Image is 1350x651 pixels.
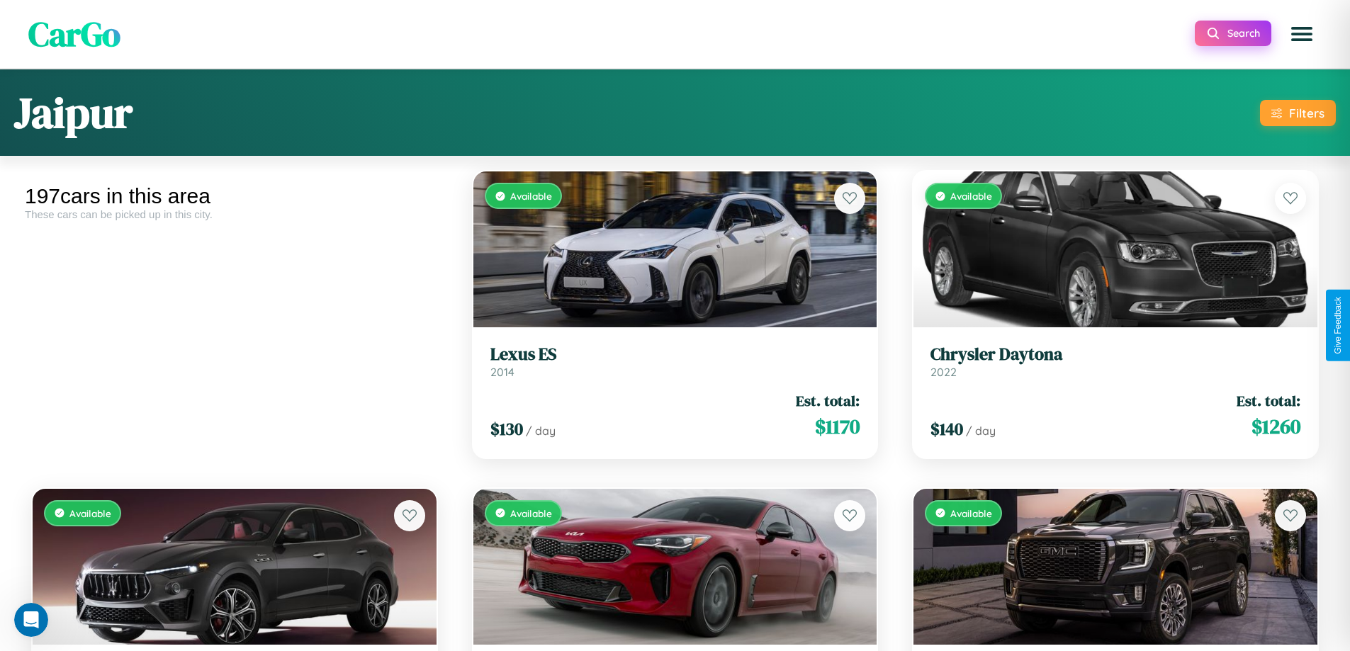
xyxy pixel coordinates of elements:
span: Search [1227,27,1260,40]
iframe: Intercom live chat [14,603,48,637]
a: Chrysler Daytona2022 [930,344,1300,379]
span: $ 140 [930,417,963,441]
span: / day [966,424,996,438]
div: 197 cars in this area [25,184,444,208]
span: $ 1260 [1251,412,1300,441]
button: Filters [1260,100,1336,126]
h3: Lexus ES [490,344,860,365]
span: / day [526,424,556,438]
span: Est. total: [1237,390,1300,411]
span: Available [510,190,552,202]
span: $ 130 [490,417,523,441]
button: Open menu [1282,14,1322,54]
div: Filters [1289,106,1324,120]
span: 2014 [490,365,514,379]
h1: Jaipur [14,84,133,142]
span: 2022 [930,365,957,379]
span: CarGo [28,11,120,57]
a: Lexus ES2014 [490,344,860,379]
span: $ 1170 [815,412,860,441]
span: Available [950,190,992,202]
span: Available [510,507,552,519]
div: Give Feedback [1333,297,1343,354]
button: Search [1195,21,1271,46]
span: Available [950,507,992,519]
h3: Chrysler Daytona [930,344,1300,365]
div: These cars can be picked up in this city. [25,208,444,220]
span: Est. total: [796,390,860,411]
span: Available [69,507,111,519]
